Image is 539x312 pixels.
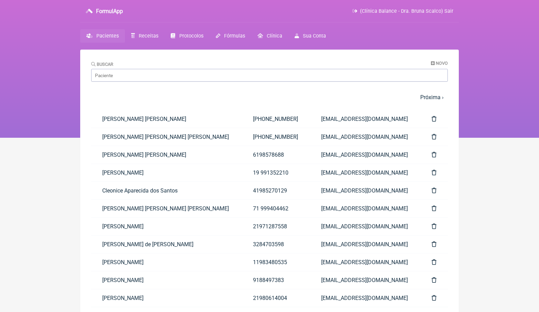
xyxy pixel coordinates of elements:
span: Clínica [267,33,282,39]
a: 71 999404462 [242,200,310,217]
a: [PERSON_NAME] [PERSON_NAME] [PERSON_NAME] [91,200,242,217]
a: [EMAIL_ADDRESS][DOMAIN_NAME] [310,182,421,199]
a: [PERSON_NAME] [PERSON_NAME] [91,110,242,128]
a: [PERSON_NAME] [91,289,242,307]
a: [EMAIL_ADDRESS][DOMAIN_NAME] [310,110,421,128]
span: Novo [436,61,448,66]
a: [PERSON_NAME] [91,218,242,235]
a: [EMAIL_ADDRESS][DOMAIN_NAME] [310,164,421,181]
a: Fórmulas [210,29,251,43]
a: Cleonice Aparecida dos Santos [91,182,242,199]
a: [PERSON_NAME] [91,271,242,289]
span: Protocolos [179,33,203,39]
a: Sua Conta [288,29,332,43]
a: 19 991352210 [242,164,310,181]
a: [PERSON_NAME] de [PERSON_NAME] [91,236,242,253]
a: [EMAIL_ADDRESS][DOMAIN_NAME] [310,128,421,146]
span: Sua Conta [303,33,326,39]
label: Buscar [91,62,113,67]
a: 21980614004 [242,289,310,307]
a: [EMAIL_ADDRESS][DOMAIN_NAME] [310,200,421,217]
a: [PERSON_NAME] [PERSON_NAME] [91,146,242,164]
a: Novo [431,61,448,66]
a: Protocolos [165,29,209,43]
a: Próxima › [420,94,444,101]
a: [PHONE_NUMBER] [242,110,310,128]
span: (Clínica Balance - Dra. Bruna Scalco) Sair [360,8,453,14]
span: Receitas [139,33,158,39]
a: (Clínica Balance - Dra. Bruna Scalco) Sair [352,8,453,14]
a: [EMAIL_ADDRESS][DOMAIN_NAME] [310,271,421,289]
a: [EMAIL_ADDRESS][DOMAIN_NAME] [310,253,421,271]
a: [EMAIL_ADDRESS][DOMAIN_NAME] [310,146,421,164]
nav: pager [91,90,448,105]
a: [EMAIL_ADDRESS][DOMAIN_NAME] [310,218,421,235]
a: [PERSON_NAME] [PERSON_NAME] [PERSON_NAME] [91,128,242,146]
a: [PERSON_NAME] [91,164,242,181]
input: Paciente [91,69,448,82]
h3: FormulApp [96,8,123,14]
span: Fórmulas [224,33,245,39]
a: 9188497383 [242,271,310,289]
a: [EMAIL_ADDRESS][DOMAIN_NAME] [310,289,421,307]
a: [PHONE_NUMBER] [242,128,310,146]
a: [PERSON_NAME] [91,253,242,271]
a: 21971287558 [242,218,310,235]
a: 41985270129 [242,182,310,199]
a: 3284703598 [242,236,310,253]
a: [EMAIL_ADDRESS][DOMAIN_NAME] [310,236,421,253]
a: 6198578688 [242,146,310,164]
a: Pacientes [80,29,125,43]
a: Clínica [251,29,288,43]
span: Pacientes [96,33,119,39]
a: Receitas [125,29,165,43]
a: 11983480535 [242,253,310,271]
